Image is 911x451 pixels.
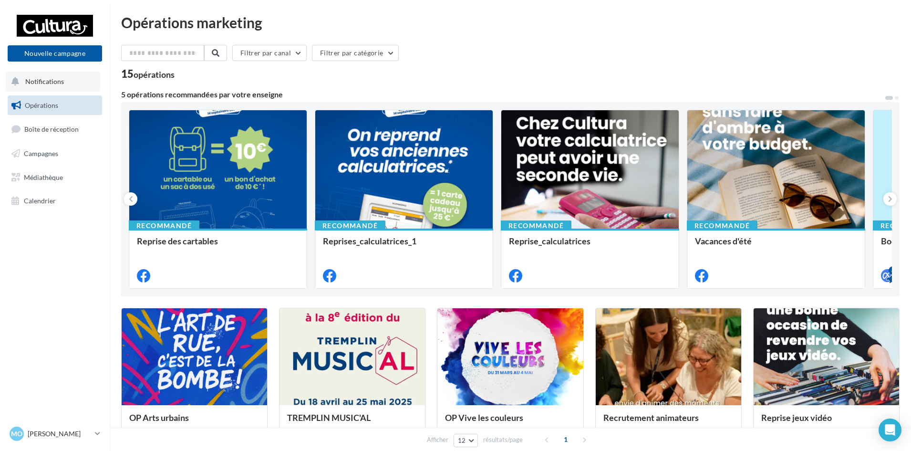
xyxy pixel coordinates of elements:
[315,220,385,231] div: Recommandé
[427,435,448,444] span: Afficher
[24,173,63,181] span: Médiathèque
[6,168,104,188] a: Médiathèque
[483,435,523,444] span: résultats/page
[687,220,757,231] div: Recommandé
[129,413,259,432] div: OP Arts urbains
[312,45,399,61] button: Filtrer par catégorie
[603,413,734,432] div: Recrutement animateurs
[6,191,104,211] a: Calendrier
[121,91,884,98] div: 5 opérations recommandées par votre enseigne
[121,15,900,30] div: Opérations marketing
[501,220,571,231] div: Recommandé
[889,266,897,275] div: 4
[25,101,58,109] span: Opérations
[761,413,891,432] div: Reprise jeux vidéo
[137,236,299,255] div: Reprise des cartables
[323,236,485,255] div: Reprises_calculatrices_1
[8,425,102,443] a: Mo [PERSON_NAME]
[879,419,901,441] div: Open Intercom Messenger
[509,236,671,255] div: Reprise_calculatrices
[232,45,307,61] button: Filtrer par canal
[121,69,175,79] div: 15
[11,429,22,439] span: Mo
[25,77,64,85] span: Notifications
[6,119,104,139] a: Boîte de réception
[6,144,104,164] a: Campagnes
[129,220,199,231] div: Recommandé
[24,125,79,133] span: Boîte de réception
[558,432,573,447] span: 1
[445,413,575,432] div: OP Vive les couleurs
[454,434,478,447] button: 12
[695,236,857,255] div: Vacances d'été
[8,45,102,62] button: Nouvelle campagne
[28,429,91,439] p: [PERSON_NAME]
[6,72,100,92] button: Notifications
[6,95,104,115] a: Opérations
[24,197,56,205] span: Calendrier
[458,437,466,444] span: 12
[287,413,417,432] div: TREMPLIN MUSIC'AL
[24,149,58,157] span: Campagnes
[134,70,175,79] div: opérations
